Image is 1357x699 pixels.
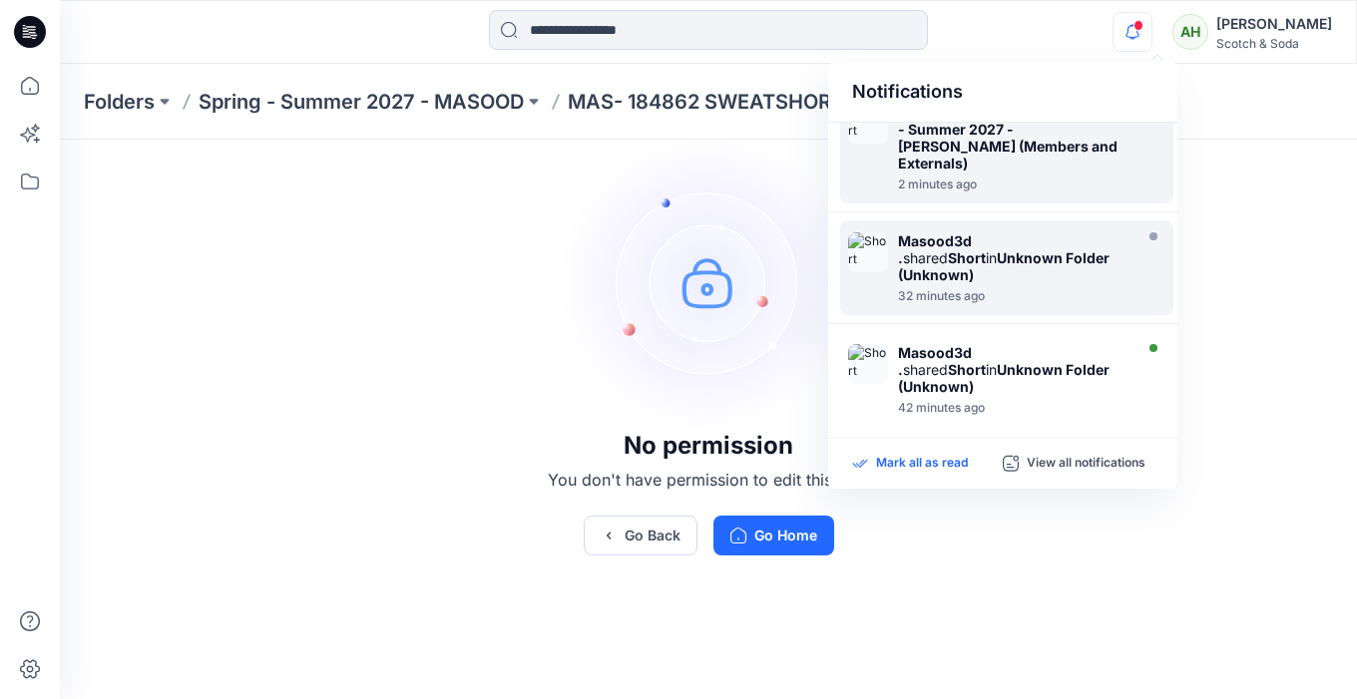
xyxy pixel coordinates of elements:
p: MAS- 184862 SWEATSHORTS [568,88,857,116]
h3: No permission [548,432,869,460]
div: shared in [898,232,1128,283]
button: Go Home [713,516,834,555]
img: Short [848,344,888,384]
img: no-perm.svg [559,133,858,432]
div: [PERSON_NAME] [1216,12,1332,36]
img: Short [848,232,888,272]
strong: Masood3d . [898,232,972,266]
strong: Unknown Folder (Unknown) [898,361,1110,395]
p: You don't have permission to edit this item [548,468,869,492]
div: Notifications [828,62,1177,123]
strong: Masood3d . [898,344,972,378]
div: Thursday, September 18, 2025 06:58 [898,177,1128,191]
strong: Unknown Folder (Unknown) [898,249,1110,283]
p: View all notifications [1027,455,1145,473]
strong: Short [948,249,986,266]
strong: Spring - Summer 2027 - [PERSON_NAME] (Members and Externals) [898,104,1120,172]
button: Go Back [584,516,697,555]
img: Short [848,104,888,144]
a: Folders [84,88,155,116]
div: shared in [898,104,1128,172]
p: Mark all as read [876,455,968,473]
strong: Short [948,361,986,378]
div: Thursday, September 18, 2025 06:29 [898,289,1128,303]
div: shared in [898,344,1128,395]
div: Scotch & Soda [1216,36,1332,51]
div: AH [1172,14,1208,50]
a: Spring - Summer 2027 - MASOOD [199,88,524,116]
div: Thursday, September 18, 2025 06:19 [898,401,1128,415]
